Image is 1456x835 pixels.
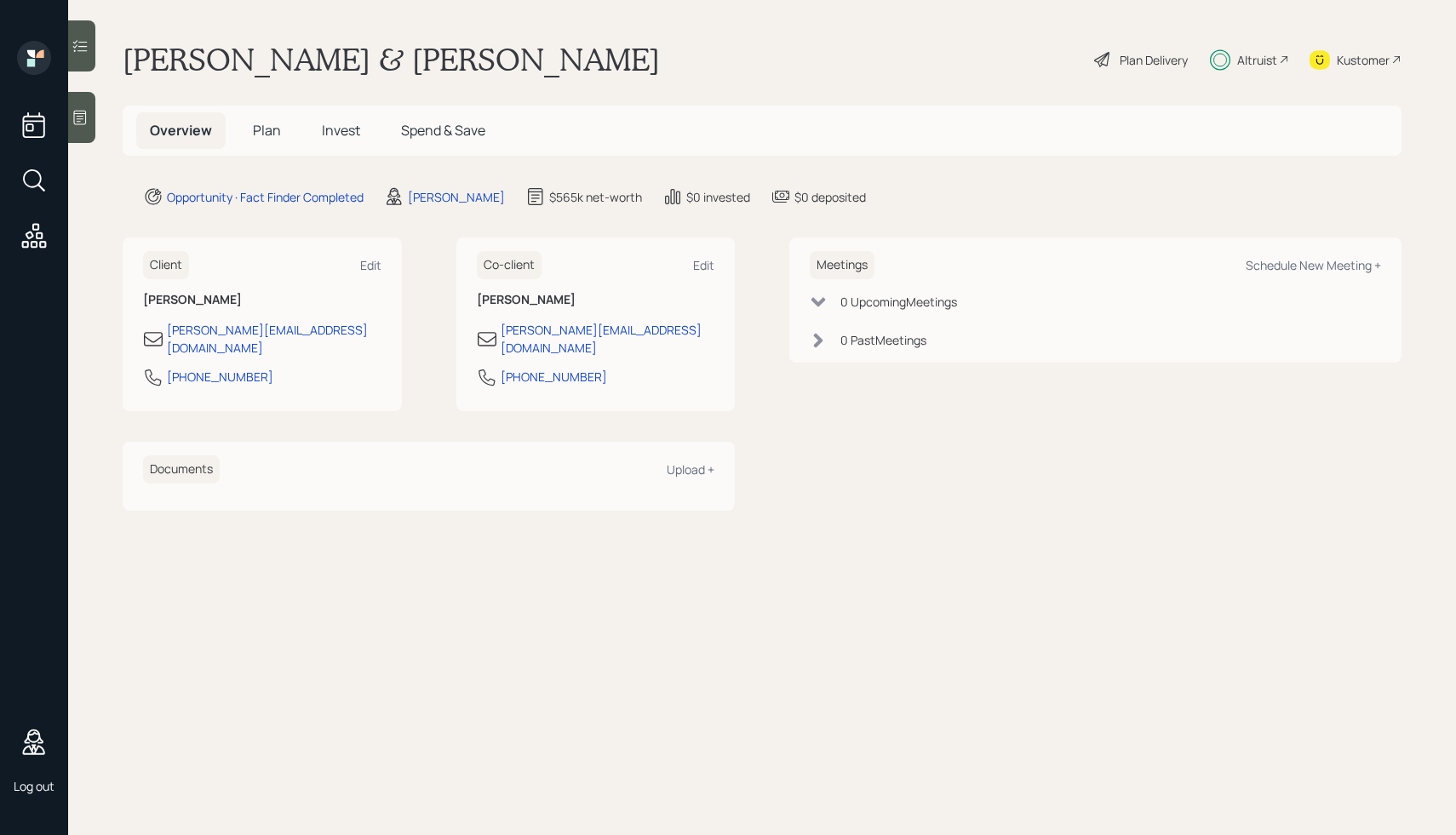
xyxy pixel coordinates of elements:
[401,121,485,140] span: Spend & Save
[167,321,381,357] div: [PERSON_NAME][EMAIL_ADDRESS][DOMAIN_NAME]
[693,257,714,273] div: Edit
[360,257,381,273] div: Edit
[150,121,212,140] span: Overview
[794,188,866,206] div: $0 deposited
[686,188,750,206] div: $0 invested
[840,293,957,311] div: 0 Upcoming Meeting s
[167,188,364,206] div: Opportunity · Fact Finder Completed
[123,41,660,78] h1: [PERSON_NAME] & [PERSON_NAME]
[840,331,926,349] div: 0 Past Meeting s
[143,293,381,307] h6: [PERSON_NAME]
[167,368,273,386] div: [PHONE_NUMBER]
[253,121,281,140] span: Plan
[143,455,220,483] h6: Documents
[477,293,715,307] h6: [PERSON_NAME]
[143,251,189,279] h6: Client
[408,188,505,206] div: [PERSON_NAME]
[501,368,607,386] div: [PHONE_NUMBER]
[667,461,714,478] div: Upload +
[501,321,715,357] div: [PERSON_NAME][EMAIL_ADDRESS][DOMAIN_NAME]
[1246,257,1381,273] div: Schedule New Meeting +
[810,251,874,279] h6: Meetings
[477,251,542,279] h6: Co-client
[549,188,642,206] div: $565k net-worth
[14,778,54,794] div: Log out
[1337,51,1390,69] div: Kustomer
[1120,51,1188,69] div: Plan Delivery
[322,121,360,140] span: Invest
[1237,51,1277,69] div: Altruist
